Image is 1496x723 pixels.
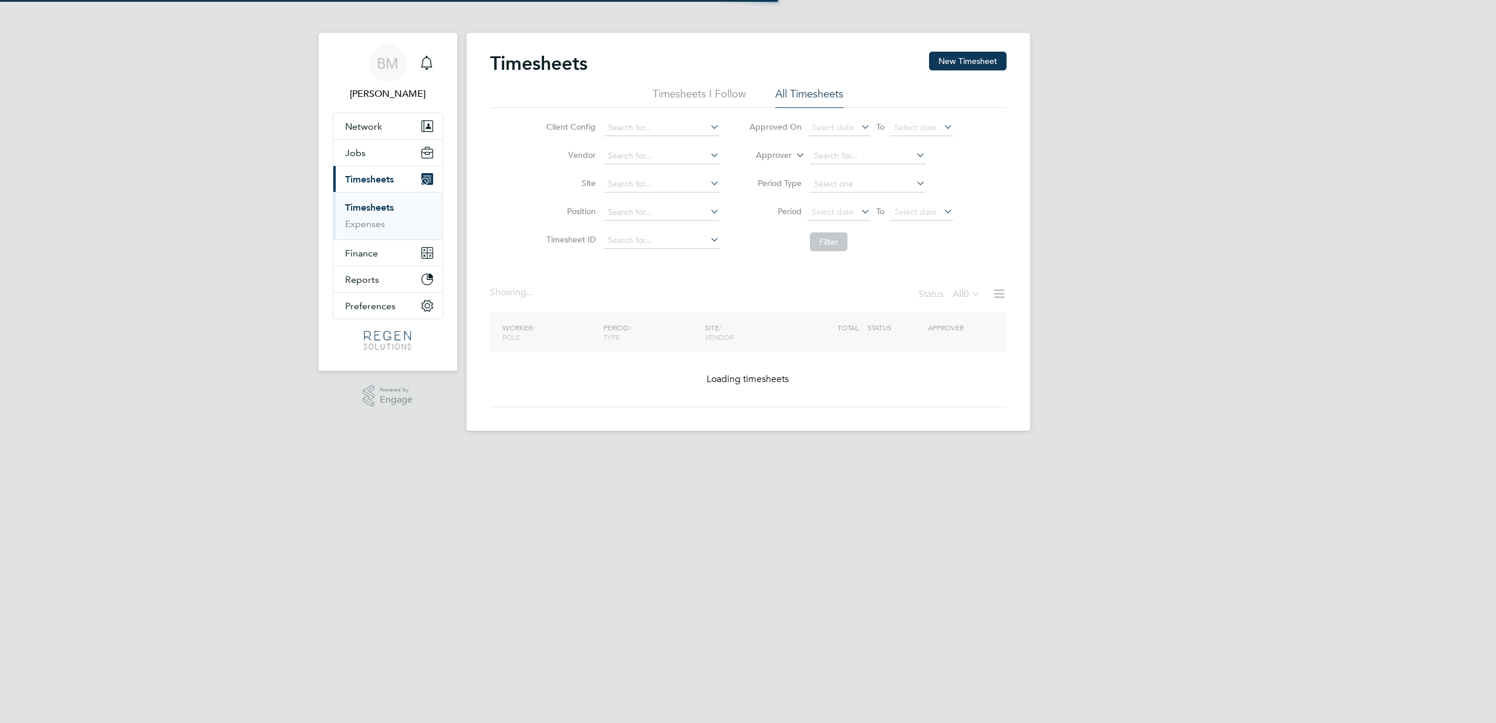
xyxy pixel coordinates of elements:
a: Expenses [345,218,385,229]
a: Go to home page [333,331,443,350]
div: Showing [490,286,536,299]
span: Engage [380,395,413,405]
span: To [873,204,888,219]
label: Client Config [543,121,596,132]
a: Powered byEngage [363,385,413,407]
span: Powered by [380,385,413,395]
div: Timesheets [333,192,443,239]
label: All [953,288,981,300]
span: Timesheets [345,174,394,185]
label: Site [543,178,596,188]
li: Timesheets I Follow [653,87,746,108]
span: 0 [964,288,969,300]
button: Preferences [333,293,443,319]
span: To [873,119,888,134]
input: Search for... [604,204,720,221]
span: Finance [345,248,378,259]
label: Position [543,206,596,217]
span: Jobs [345,147,366,158]
span: Select date [812,207,854,217]
label: Approver [739,150,792,161]
span: Reports [345,274,379,285]
label: Approved On [749,121,802,132]
input: Search for... [604,176,720,192]
li: All Timesheets [775,87,843,108]
button: Jobs [333,140,443,165]
input: Search for... [810,148,926,164]
img: regensolutions-logo-retina.png [364,331,411,350]
span: BM [377,56,399,71]
span: Select date [894,122,937,133]
button: Filter [810,232,847,251]
input: Search for... [604,232,720,249]
label: Vendor [543,150,596,160]
label: Period Type [749,178,802,188]
button: Network [333,113,443,139]
nav: Main navigation [319,33,457,371]
div: Status [918,286,983,303]
a: BM[PERSON_NAME] [333,45,443,101]
button: Reports [333,266,443,292]
label: Timesheet ID [543,234,596,245]
span: ... [526,286,533,298]
h2: Timesheets [490,52,587,75]
button: Timesheets [333,166,443,192]
input: Search for... [604,120,720,136]
button: New Timesheet [929,52,1007,70]
a: Timesheets [345,202,394,213]
input: Select one [810,176,926,192]
span: Billy Mcnamara [333,87,443,101]
span: Select date [894,207,937,217]
input: Search for... [604,148,720,164]
label: Period [749,206,802,217]
button: Finance [333,240,443,266]
span: Select date [812,122,854,133]
span: Preferences [345,300,396,312]
span: Network [345,121,382,132]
